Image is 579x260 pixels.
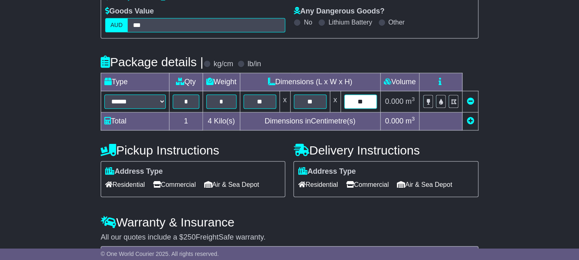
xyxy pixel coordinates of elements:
span: Residential [105,178,145,191]
sup: 3 [412,96,415,102]
span: Air & Sea Depot [204,178,259,191]
span: Commercial [153,178,196,191]
span: m [406,117,415,125]
label: Address Type [298,167,356,176]
span: 0.000 [385,97,403,105]
h4: Warranty & Insurance [101,215,478,229]
span: 4 [208,117,212,125]
td: x [279,91,290,112]
a: Add new item [466,117,474,125]
h4: Pickup Instructions [101,143,286,157]
td: Volume [380,73,419,91]
h4: Package details | [101,55,203,69]
td: Total [101,112,169,130]
span: Air & Sea Depot [397,178,452,191]
a: Remove this item [466,97,474,105]
label: Other [388,18,405,26]
div: All our quotes include a $ FreightSafe warranty. [101,233,478,242]
td: Weight [203,73,240,91]
label: Goods Value [105,7,154,16]
label: kg/cm [214,60,233,69]
label: Lithium Battery [328,18,372,26]
td: Dimensions (L x W x H) [240,73,380,91]
td: Kilo(s) [203,112,240,130]
sup: 3 [412,116,415,122]
h4: Delivery Instructions [293,143,478,157]
td: 1 [169,112,203,130]
label: Any Dangerous Goods? [293,7,384,16]
label: lb/in [248,60,261,69]
span: m [406,97,415,105]
span: © One World Courier 2025. All rights reserved. [101,251,219,257]
span: Residential [298,178,338,191]
span: 250 [183,233,196,241]
label: No [304,18,312,26]
td: Dimensions in Centimetre(s) [240,112,380,130]
td: Qty [169,73,203,91]
span: 0.000 [385,117,403,125]
label: AUD [105,18,128,32]
span: Commercial [346,178,389,191]
td: x [330,91,340,112]
td: Type [101,73,169,91]
label: Address Type [105,167,163,176]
